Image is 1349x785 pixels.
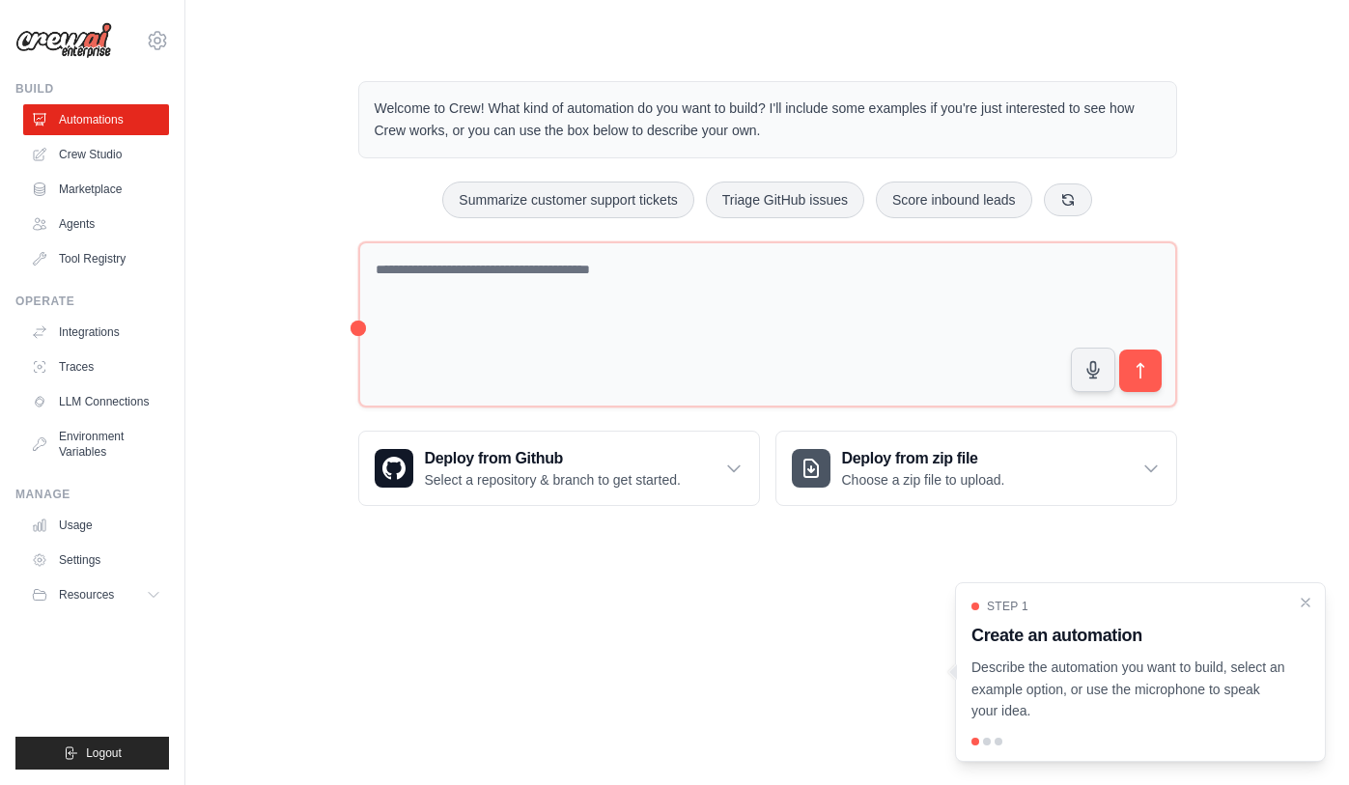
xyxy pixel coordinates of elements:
[1298,595,1313,610] button: Close walkthrough
[15,487,169,502] div: Manage
[23,545,169,575] a: Settings
[442,182,693,218] button: Summarize customer support tickets
[23,209,169,239] a: Agents
[425,470,681,490] p: Select a repository & branch to get started.
[86,745,122,761] span: Logout
[15,294,169,309] div: Operate
[23,386,169,417] a: LLM Connections
[425,447,681,470] h3: Deploy from Github
[15,22,112,59] img: Logo
[842,470,1005,490] p: Choose a zip file to upload.
[23,579,169,610] button: Resources
[23,243,169,274] a: Tool Registry
[706,182,864,218] button: Triage GitHub issues
[23,104,169,135] a: Automations
[987,599,1028,614] span: Step 1
[23,174,169,205] a: Marketplace
[15,81,169,97] div: Build
[23,139,169,170] a: Crew Studio
[23,351,169,382] a: Traces
[23,421,169,467] a: Environment Variables
[23,510,169,541] a: Usage
[971,657,1286,722] p: Describe the automation you want to build, select an example option, or use the microphone to spe...
[876,182,1032,218] button: Score inbound leads
[971,622,1286,649] h3: Create an automation
[375,98,1161,142] p: Welcome to Crew! What kind of automation do you want to build? I'll include some examples if you'...
[23,317,169,348] a: Integrations
[842,447,1005,470] h3: Deploy from zip file
[15,737,169,770] button: Logout
[59,587,114,603] span: Resources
